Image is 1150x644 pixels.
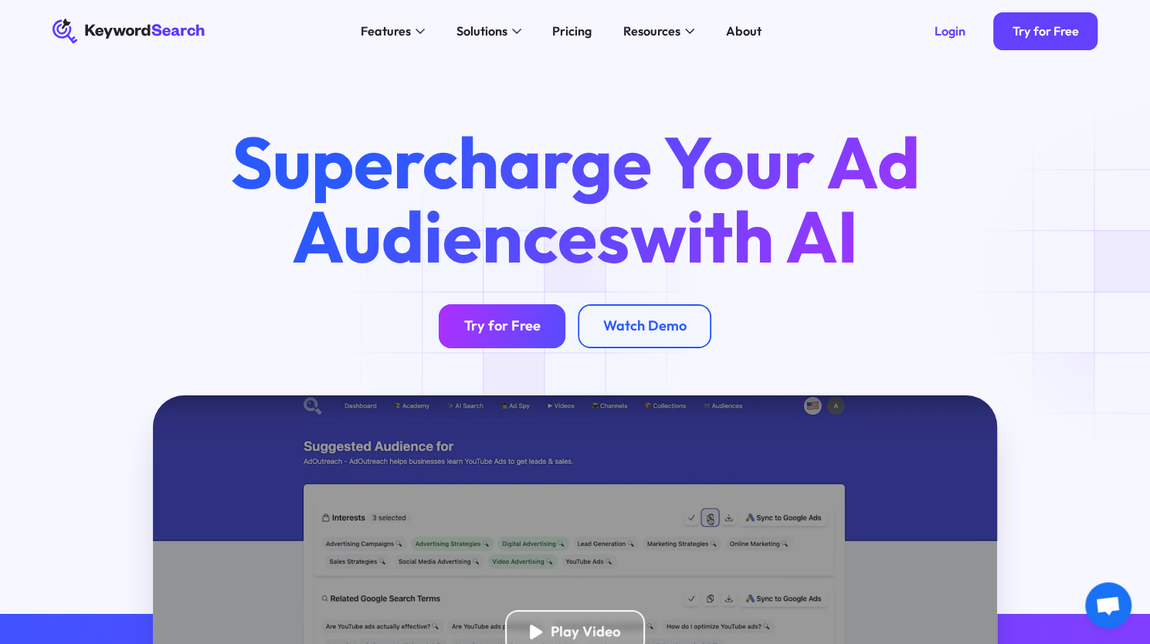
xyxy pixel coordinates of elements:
[916,12,985,50] a: Login
[456,22,507,40] div: Solutions
[361,22,411,40] div: Features
[463,317,540,335] div: Try for Free
[551,623,620,641] div: Play Video
[439,304,565,348] a: Try for Free
[725,22,761,40] div: About
[1085,582,1131,629] div: Open chat
[543,19,601,43] a: Pricing
[602,317,686,335] div: Watch Demo
[935,23,965,39] div: Login
[552,22,592,40] div: Pricing
[1013,23,1079,39] div: Try for Free
[630,191,858,281] span: with AI
[623,22,680,40] div: Resources
[199,125,950,273] h1: Supercharge Your Ad Audiences
[993,12,1097,50] a: Try for Free
[716,19,770,43] a: About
